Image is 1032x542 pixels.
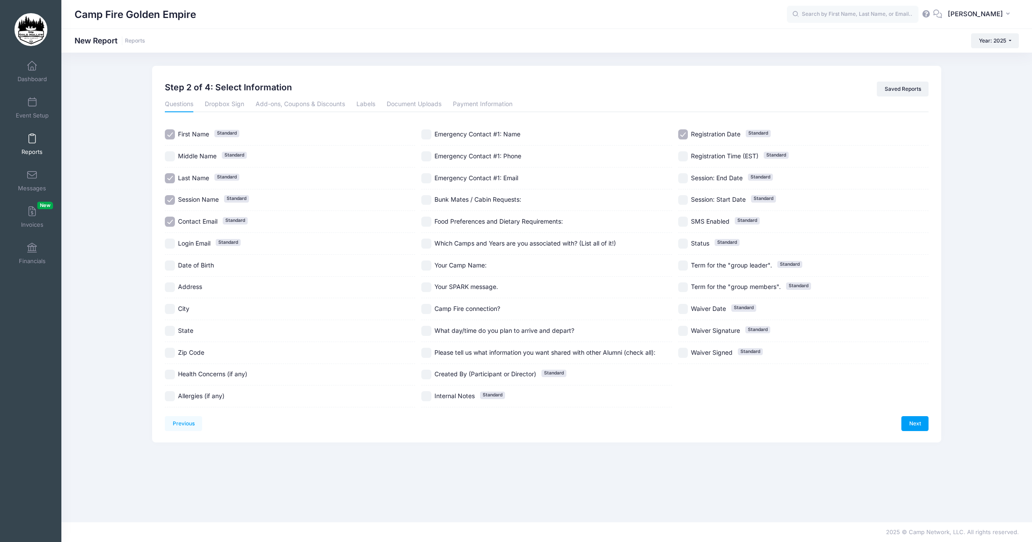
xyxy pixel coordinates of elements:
span: Registration Date [691,130,740,138]
input: Session: Start DateStandard [678,195,688,205]
span: City [178,305,189,312]
input: Your Camp Name: [421,260,431,271]
span: Session: End Date [691,174,743,182]
span: Session: Start Date [691,196,746,203]
input: Address [165,282,175,292]
span: Login Email [178,239,210,247]
a: Dashboard [11,56,53,87]
input: Term for the "group leader".Standard [678,260,688,271]
span: Standard [764,152,789,159]
span: Standard [777,261,802,268]
span: Standard [731,304,756,311]
span: Standard [786,282,811,289]
a: Event Setup [11,93,53,123]
span: Standard [745,326,770,333]
input: Session: End DateStandard [678,173,688,183]
input: Session NameStandard [165,195,175,205]
input: Waiver SignedStandard [678,348,688,358]
span: Standard [746,130,771,137]
span: 2025 © Camp Network, LLC. All rights reserved. [886,528,1019,535]
span: Standard [216,239,241,246]
span: Standard [735,217,760,224]
input: SMS EnabledStandard [678,217,688,227]
span: Reports [21,148,43,156]
span: Middle Name [178,152,217,160]
a: Payment Information [453,96,512,112]
input: Please tell us what information you want shared with other Alumni (check all): [421,348,431,358]
span: Financials [19,257,46,265]
span: Food Preferences and Dietary Requirements: [434,218,563,225]
span: Address [178,283,202,290]
span: Standard [214,174,239,181]
span: Health Concerns (if any) [178,370,247,378]
span: Created By (Participant or Director) [434,370,536,378]
input: Created By (Participant or Director)Standard [421,370,431,380]
span: Zip Code [178,349,204,356]
span: Standard [480,392,505,399]
a: InvoicesNew [11,202,53,232]
span: Standard [751,195,776,202]
input: Emergency Contact #1: Email [421,173,431,183]
span: Bunk Mates / Cabin Requests: [434,196,521,203]
a: Reports [125,38,145,44]
a: Document Uploads [387,96,441,112]
button: Year: 2025 [971,33,1019,48]
h1: New Report [75,36,145,45]
input: Which Camps and Years are you associated with? (List all of it!) [421,239,431,249]
span: Last Name [178,174,209,182]
input: Emergency Contact #1: Phone [421,151,431,161]
input: Internal NotesStandard [421,391,431,401]
span: Your Camp Name: [434,261,487,269]
span: Term for the "group leader". [691,261,772,269]
a: Labels [356,96,375,112]
button: [PERSON_NAME] [942,4,1019,25]
span: Standard [223,217,248,224]
a: Next [901,416,929,431]
span: Messages [18,185,46,192]
input: Emergency Contact #1: Name [421,129,431,139]
span: Waiver Signed [691,349,733,356]
input: Middle NameStandard [165,151,175,161]
a: Dropbox Sign [205,96,244,112]
span: Emergency Contact #1: Phone [434,152,521,160]
span: Standard [748,174,773,181]
input: City [165,304,175,314]
span: Allergies (if any) [178,392,224,399]
input: State [165,326,175,336]
span: Dashboard [18,75,47,83]
span: Standard [738,348,763,355]
input: Allergies (if any) [165,391,175,401]
span: Registration Time (EST) [691,152,758,160]
input: Health Concerns (if any) [165,370,175,380]
a: Questions [165,96,193,112]
h2: Step 2 of 4: Select Information [165,82,292,94]
span: [PERSON_NAME] [948,9,1003,19]
span: Year: 2025 [979,37,1006,44]
span: Please tell us what information you want shared with other Alumni (check all): [434,349,655,356]
span: Standard [224,195,249,202]
img: Camp Fire Golden Empire [14,13,47,46]
span: Contact Email [178,218,217,225]
input: Registration Time (EST)Standard [678,151,688,161]
span: Your SPARK message. [434,283,498,290]
input: Login EmailStandard [165,239,175,249]
span: Term for the "group members". [691,283,781,290]
input: Food Preferences and Dietary Requirements: [421,217,431,227]
input: Last NameStandard [165,173,175,183]
a: Financials [11,238,53,269]
span: Date of Birth [178,261,214,269]
input: Term for the "group members".Standard [678,282,688,292]
span: New [37,202,53,209]
a: Previous [165,416,202,431]
input: Date of Birth [165,260,175,271]
input: Zip Code [165,348,175,358]
input: Contact EmailStandard [165,217,175,227]
span: Invoices [21,221,43,228]
input: Bunk Mates / Cabin Requests: [421,195,431,205]
span: First Name [178,130,209,138]
input: Camp Fire connection? [421,304,431,314]
span: Event Setup [16,112,49,119]
span: State [178,327,193,334]
input: What day/time do you plan to arrive and depart? [421,326,431,336]
span: Status [691,239,709,247]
